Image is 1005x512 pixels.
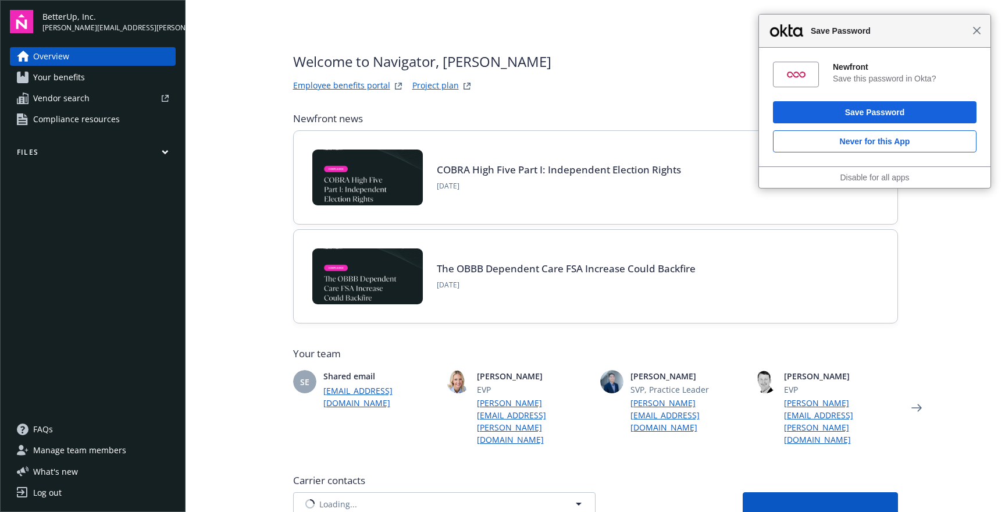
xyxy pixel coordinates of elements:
[833,62,977,72] div: Newfront
[10,110,176,129] a: Compliance resources
[10,47,176,66] a: Overview
[840,173,909,182] a: Disable for all apps
[293,474,898,488] span: Carrier contacts
[33,441,126,460] span: Manage team members
[10,147,176,162] button: Files
[437,163,681,176] a: COBRA High Five Part I: Independent Election Rights
[319,498,357,510] span: Loading...
[391,79,405,93] a: striveWebsite
[323,385,437,409] a: [EMAIL_ADDRESS][DOMAIN_NAME]
[437,181,681,191] span: [DATE]
[42,10,176,33] button: BetterUp, Inc.[PERSON_NAME][EMAIL_ADDRESS][PERSON_NAME][DOMAIN_NAME]
[773,130,977,152] button: Never for this App
[323,370,437,382] span: Shared email
[784,397,898,446] a: [PERSON_NAME][EMAIL_ADDRESS][PERSON_NAME][DOMAIN_NAME]
[10,10,33,33] img: navigator-logo.svg
[33,47,69,66] span: Overview
[293,79,390,93] a: Employee benefits portal
[312,150,423,205] img: BLOG-Card Image - Compliance - COBRA High Five Pt 1 07-18-25.jpg
[754,370,777,393] img: photo
[312,248,423,304] img: BLOG-Card Image - Compliance - OBBB Dep Care FSA - 08-01-25.jpg
[787,65,806,84] img: 9wkkGAAAAAZJREFUAwCV+TZQZJ7yJgAAAABJRU5ErkJggg==
[600,370,623,393] img: photo
[42,23,176,33] span: [PERSON_NAME][EMAIL_ADDRESS][PERSON_NAME][DOMAIN_NAME]
[33,110,120,129] span: Compliance resources
[33,465,78,478] span: What ' s new
[33,89,90,108] span: Vendor search
[907,399,926,417] a: Next
[412,79,459,93] a: Project plan
[437,280,696,290] span: [DATE]
[10,441,176,460] a: Manage team members
[805,24,972,38] span: Save Password
[293,347,898,361] span: Your team
[773,101,977,123] button: Save Password
[460,79,474,93] a: projectPlanWebsite
[477,370,591,382] span: [PERSON_NAME]
[630,370,744,382] span: [PERSON_NAME]
[293,51,551,72] span: Welcome to Navigator , [PERSON_NAME]
[477,383,591,396] span: EVP
[10,465,97,478] button: What's new
[972,26,981,35] span: Close
[477,397,591,446] a: [PERSON_NAME][EMAIL_ADDRESS][PERSON_NAME][DOMAIN_NAME]
[10,420,176,439] a: FAQs
[833,73,977,84] div: Save this password in Okta?
[10,89,176,108] a: Vendor search
[437,262,696,275] a: The OBBB Dependent Care FSA Increase Could Backfire
[630,383,744,396] span: SVP, Practice Leader
[33,68,85,87] span: Your benefits
[293,112,363,126] span: Newfront news
[784,383,898,396] span: EVP
[762,498,879,509] span: Download all carrier contacts
[630,397,744,433] a: [PERSON_NAME][EMAIL_ADDRESS][DOMAIN_NAME]
[33,483,62,502] div: Log out
[784,370,898,382] span: [PERSON_NAME]
[300,376,309,388] span: SE
[33,420,53,439] span: FAQs
[10,68,176,87] a: Your benefits
[42,10,176,23] span: BetterUp, Inc.
[447,370,470,393] img: photo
